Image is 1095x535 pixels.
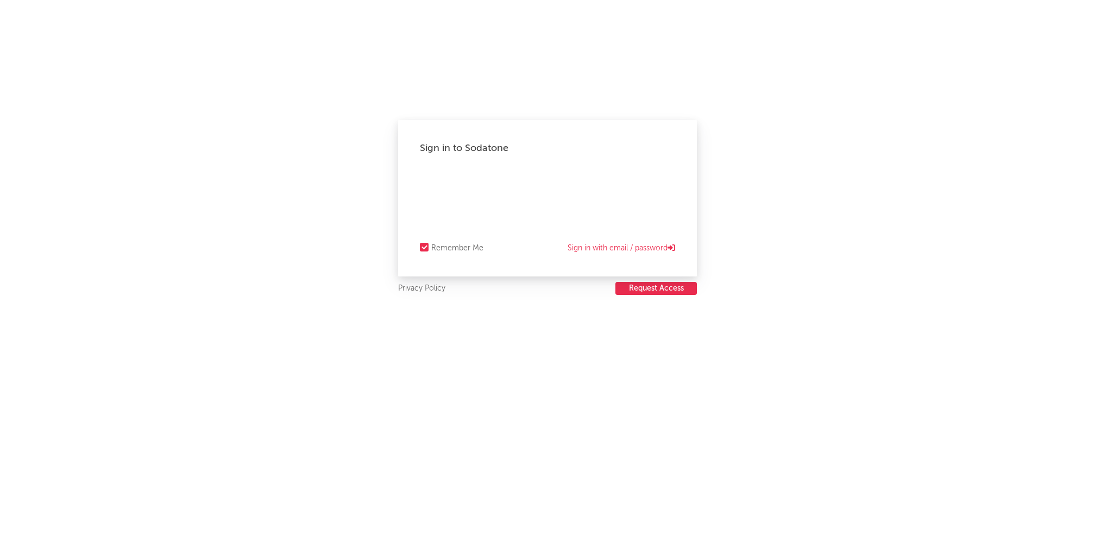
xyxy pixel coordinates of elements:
[398,282,445,295] a: Privacy Policy
[615,282,697,295] button: Request Access
[615,282,697,295] a: Request Access
[420,142,675,155] div: Sign in to Sodatone
[568,242,675,255] a: Sign in with email / password
[431,242,483,255] div: Remember Me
